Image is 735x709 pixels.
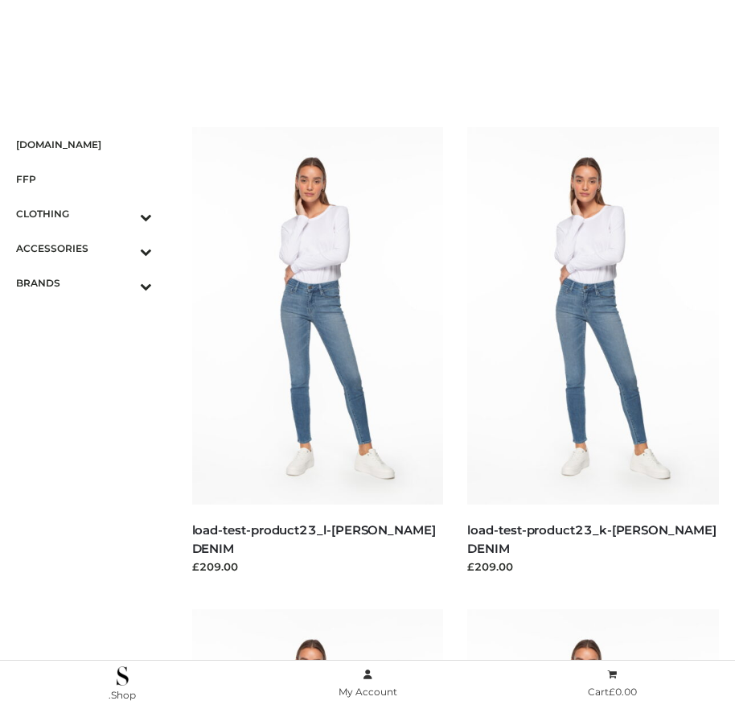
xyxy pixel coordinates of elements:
[467,559,719,575] div: £209.00
[16,127,152,162] a: [DOMAIN_NAME]
[16,274,152,292] span: BRANDS
[339,686,397,698] span: My Account
[16,204,152,223] span: CLOTHING
[96,266,152,300] button: Toggle Submenu
[467,522,716,556] a: load-test-product23_k-[PERSON_NAME] DENIM
[192,522,436,556] a: load-test-product23_l-[PERSON_NAME] DENIM
[16,231,152,266] a: ACCESSORIESToggle Submenu
[588,686,637,698] span: Cart
[16,239,152,258] span: ACCESSORIES
[16,135,152,154] span: [DOMAIN_NAME]
[16,266,152,300] a: BRANDSToggle Submenu
[192,559,444,575] div: £209.00
[109,689,136,701] span: .Shop
[245,666,491,702] a: My Account
[96,231,152,266] button: Toggle Submenu
[16,196,152,231] a: CLOTHINGToggle Submenu
[117,666,129,686] img: .Shop
[16,162,152,196] a: FFP
[609,686,637,698] bdi: 0.00
[490,666,735,702] a: Cart£0.00
[96,196,152,231] button: Toggle Submenu
[16,170,152,188] span: FFP
[609,686,615,698] span: £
